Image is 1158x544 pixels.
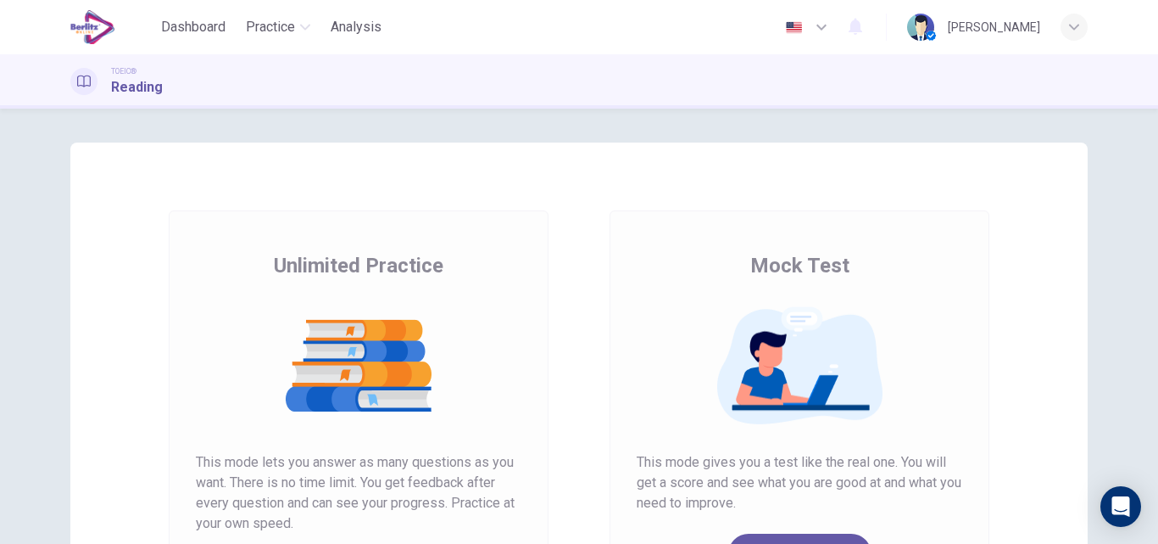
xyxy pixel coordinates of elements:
span: Mock Test [750,252,849,279]
span: Unlimited Practice [274,252,443,279]
a: EduSynch logo [70,10,154,44]
div: Open Intercom Messenger [1100,486,1141,527]
h1: Reading [111,77,163,98]
img: Profile picture [907,14,934,41]
span: This mode gives you a test like the real one. You will get a score and see what you are good at a... [637,452,962,513]
button: Analysis [324,12,388,42]
span: This mode lets you answer as many questions as you want. There is no time limit. You get feedback... [196,452,521,534]
span: TOEIC® [111,65,136,77]
span: Dashboard [161,17,225,37]
div: [PERSON_NAME] [948,17,1040,37]
span: Analysis [331,17,381,37]
img: EduSynch logo [70,10,115,44]
img: en [783,21,804,34]
span: Practice [246,17,295,37]
button: Practice [239,12,317,42]
button: Dashboard [154,12,232,42]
